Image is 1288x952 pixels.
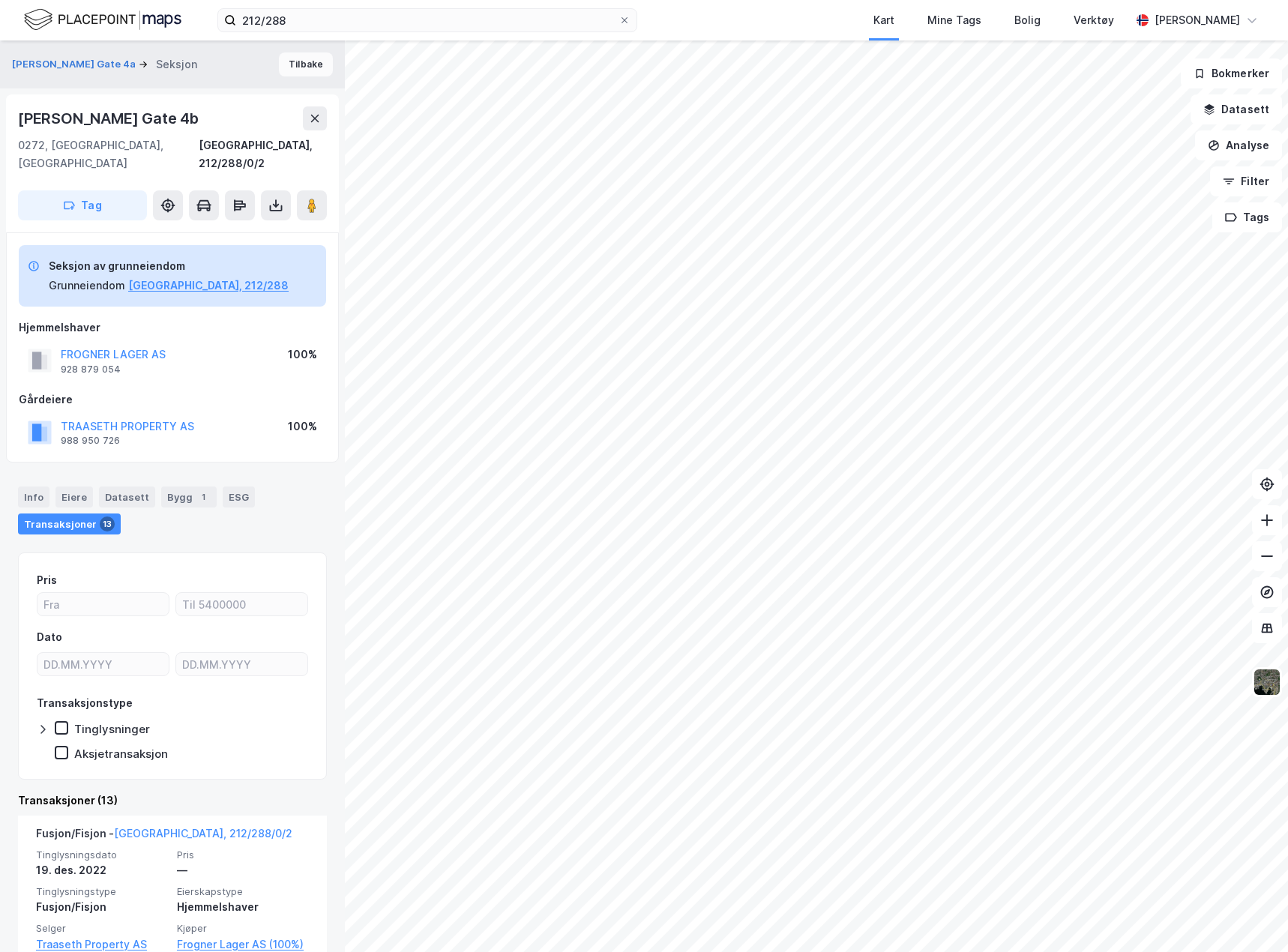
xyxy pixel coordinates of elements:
[161,486,217,507] div: Bygg
[61,435,120,447] div: 988 950 726
[114,827,292,840] a: [GEOGRAPHIC_DATA], 212/288/0/2
[49,257,289,275] div: Seksjon av grunneiendom
[156,55,197,73] div: Seksjon
[1210,166,1282,196] button: Filter
[37,694,133,712] div: Transaksjonstype
[36,849,168,861] span: Tinglysningsdato
[37,571,57,589] div: Pris
[1191,94,1282,124] button: Datasett
[37,593,169,615] input: Fra
[1212,202,1282,232] button: Tags
[1213,880,1288,952] iframe: Chat Widget
[36,922,168,935] span: Selger
[236,9,619,31] input: Søk på adresse, matrikkel, gårdeiere, leietakere eller personer
[24,7,181,33] img: logo.f888ab2527a4732fd821a326f86c7f29.svg
[196,489,211,504] div: 1
[279,52,333,76] button: Tilbake
[873,11,894,29] div: Kart
[99,486,155,507] div: Datasett
[49,277,125,295] div: Grunneiendom
[36,825,292,849] div: Fusjon/Fisjon -
[36,885,168,898] span: Tinglysningstype
[1253,668,1281,696] img: 9k=
[36,898,168,916] div: Fusjon/Fisjon
[37,628,62,646] div: Dato
[1074,11,1114,29] div: Verktøy
[18,106,202,130] div: [PERSON_NAME] Gate 4b
[100,516,115,531] div: 13
[18,513,121,534] div: Transaksjoner
[288,418,317,436] div: 100%
[18,792,327,810] div: Transaksjoner (13)
[177,922,309,935] span: Kjøper
[1155,11,1240,29] div: [PERSON_NAME]
[177,849,309,861] span: Pris
[74,747,168,761] div: Aksjetransaksjon
[55,486,93,507] div: Eiere
[177,885,309,898] span: Eierskapstype
[19,391,326,409] div: Gårdeiere
[288,346,317,364] div: 100%
[1195,130,1282,160] button: Analyse
[1014,11,1041,29] div: Bolig
[1181,58,1282,88] button: Bokmerker
[1213,880,1288,952] div: Kontrollprogram for chat
[74,722,150,736] div: Tinglysninger
[19,319,326,337] div: Hjemmelshaver
[199,136,327,172] div: [GEOGRAPHIC_DATA], 212/288/0/2
[18,486,49,507] div: Info
[12,57,139,72] button: [PERSON_NAME] Gate 4a
[177,861,309,879] div: —
[176,653,307,675] input: DD.MM.YYYY
[36,861,168,879] div: 19. des. 2022
[927,11,981,29] div: Mine Tags
[177,898,309,916] div: Hjemmelshaver
[128,277,289,295] button: [GEOGRAPHIC_DATA], 212/288
[18,190,147,220] button: Tag
[37,653,169,675] input: DD.MM.YYYY
[61,364,121,376] div: 928 879 054
[18,136,199,172] div: 0272, [GEOGRAPHIC_DATA], [GEOGRAPHIC_DATA]
[176,593,307,615] input: Til 5400000
[223,486,255,507] div: ESG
